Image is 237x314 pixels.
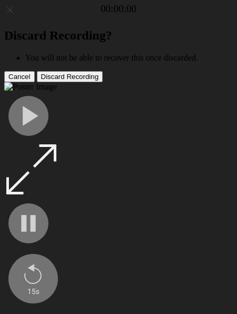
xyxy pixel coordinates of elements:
li: You will not be able to recover this once discarded. [25,53,233,63]
button: Cancel [4,71,35,82]
a: 00:00:00 [101,3,136,15]
img: Poster Image [4,82,57,92]
button: Discard Recording [37,71,103,82]
h2: Discard Recording? [4,28,233,43]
